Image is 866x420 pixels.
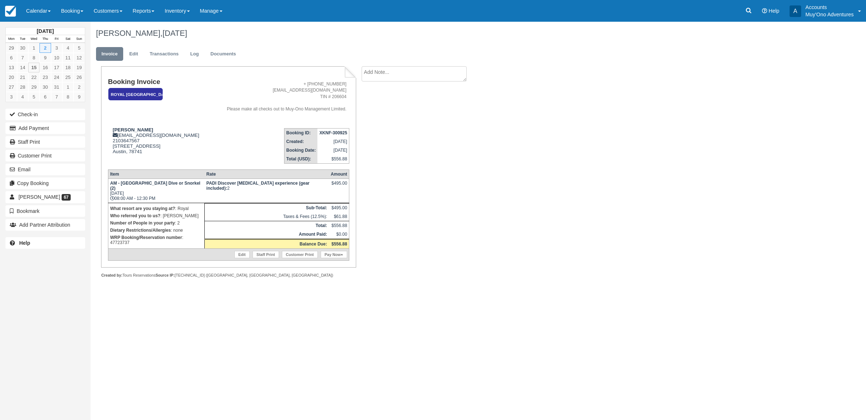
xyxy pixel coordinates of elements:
[19,240,30,246] b: Help
[96,47,123,61] a: Invoice
[110,219,203,227] p: : 2
[5,109,85,120] button: Check-in
[282,251,318,258] a: Customer Print
[234,251,250,258] a: Edit
[6,72,17,82] a: 20
[205,221,329,230] th: Total:
[5,6,16,17] img: checkfront-main-nav-mini-logo.png
[329,221,349,230] td: $556.88
[253,251,279,258] a: Staff Print
[5,237,85,249] a: Help
[6,43,17,53] a: 29
[331,181,347,192] div: $495.00
[101,273,356,278] div: Tours Reservations [TECHNICAL_ID] ([GEOGRAPHIC_DATA], [GEOGRAPHIC_DATA], [GEOGRAPHIC_DATA])
[5,177,85,189] button: Copy Booking
[213,81,347,112] address: + [PHONE_NUMBER] [EMAIL_ADDRESS][DOMAIN_NAME] TIN # 206604 Please make all checks out to Muy-Ono ...
[5,136,85,148] a: Staff Print
[110,227,203,234] p: : none
[329,169,349,178] th: Amount
[5,191,85,203] a: [PERSON_NAME] 67
[207,181,310,191] strong: PADI Discover Scuba Diving experience (gear included)
[17,43,28,53] a: 30
[205,169,329,178] th: Rate
[321,251,347,258] a: Pay Now
[62,53,74,63] a: 11
[205,230,329,239] th: Amount Paid:
[28,35,39,43] th: Wed
[332,241,347,247] strong: $556.88
[805,4,854,11] p: Accounts
[110,206,175,211] strong: What resort are you staying at?
[62,35,74,43] th: Sat
[110,234,203,246] p: : 47723737
[205,203,329,212] th: Sub-Total:
[6,82,17,92] a: 27
[28,53,39,63] a: 8
[110,213,161,218] strong: Who referred you to us?
[62,43,74,53] a: 4
[6,92,17,102] a: 3
[319,130,347,135] strong: XKNF-300925
[62,194,71,201] span: 67
[62,63,74,72] a: 18
[39,82,51,92] a: 30
[329,212,349,221] td: $61.88
[769,8,779,14] span: Help
[205,47,242,61] a: Documents
[108,88,160,101] a: Royal [GEOGRAPHIC_DATA]
[329,203,349,212] td: $495.00
[28,72,39,82] a: 22
[17,72,28,82] a: 21
[51,35,62,43] th: Fri
[108,127,210,163] div: [EMAIL_ADDRESS][DOMAIN_NAME] 2103647567 [STREET_ADDRESS] Austin, 78741
[28,92,39,102] a: 5
[74,43,85,53] a: 5
[284,128,318,137] th: Booking ID:
[28,63,39,72] a: 15
[108,169,204,178] th: Item
[51,43,62,53] a: 3
[62,82,74,92] a: 1
[329,230,349,239] td: $0.00
[317,137,349,146] td: [DATE]
[762,8,767,13] i: Help
[5,205,85,217] button: Bookmark
[62,72,74,82] a: 25
[28,82,39,92] a: 29
[17,63,28,72] a: 14
[101,273,122,277] strong: Created by:
[317,155,349,164] td: $556.88
[284,137,318,146] th: Created:
[805,11,854,18] p: Muy'Ono Adventures
[205,212,329,221] td: Taxes & Fees (12.5%):
[17,82,28,92] a: 28
[39,72,51,82] a: 23
[51,72,62,82] a: 24
[28,43,39,53] a: 1
[317,146,349,155] td: [DATE]
[17,92,28,102] a: 4
[18,194,60,200] span: [PERSON_NAME]
[110,228,171,233] strong: Dietary Restrictions/Allergies
[39,63,51,72] a: 16
[108,78,210,86] h1: Booking Invoice
[51,53,62,63] a: 10
[284,155,318,164] th: Total (USD):
[17,35,28,43] th: Tue
[110,212,203,219] p: : [PERSON_NAME]
[74,82,85,92] a: 2
[74,72,85,82] a: 26
[62,92,74,102] a: 8
[74,35,85,43] th: Sun
[39,53,51,63] a: 9
[39,43,51,53] a: 2
[74,53,85,63] a: 12
[51,92,62,102] a: 7
[110,220,175,226] strong: Number of People in your party
[113,127,153,133] strong: [PERSON_NAME]
[37,28,54,34] strong: [DATE]
[124,47,143,61] a: Edit
[108,178,204,203] td: [DATE] 08:00 AM - 12:30 PM
[51,82,62,92] a: 31
[205,239,329,248] th: Balance Due:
